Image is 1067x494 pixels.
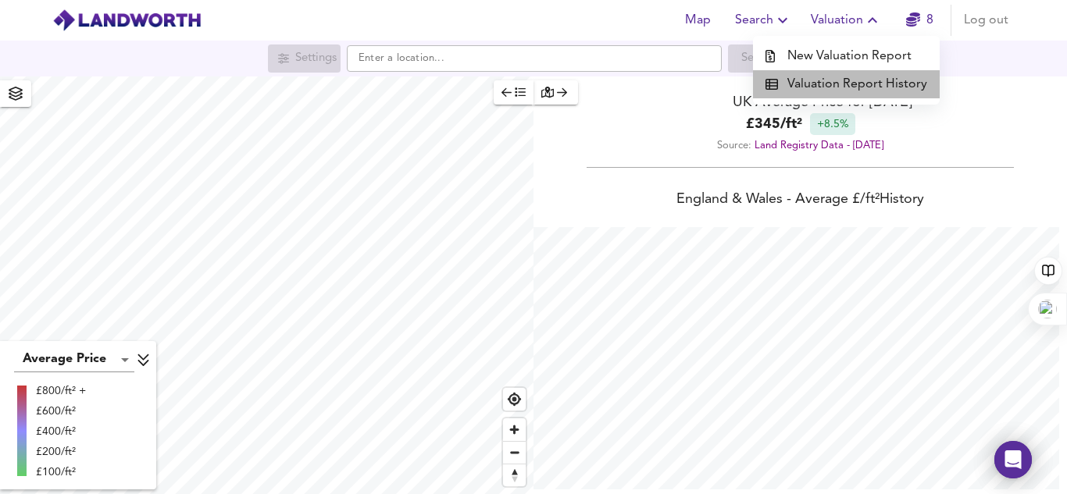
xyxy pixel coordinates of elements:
[964,9,1008,31] span: Log out
[805,5,888,36] button: Valuation
[36,383,86,399] div: £800/ft² +
[728,44,799,73] div: Search for a location first or explore the map
[755,140,883,151] a: Land Registry Data - [DATE]
[503,442,526,464] span: Zoom out
[503,464,526,486] span: Reset bearing to north
[533,190,1067,211] div: England & Wales - Average £/ ft² History
[729,5,798,36] button: Search
[679,9,716,31] span: Map
[503,388,526,410] button: Find my location
[268,44,341,73] div: Search for a location first or explore the map
[753,42,940,70] a: New Valuation Report
[994,441,1032,478] div: Open Intercom Messenger
[503,464,526,486] button: Reset bearing to north
[503,441,526,464] button: Zoom out
[14,347,134,372] div: Average Price
[753,70,940,98] a: Valuation Report History
[36,424,86,439] div: £400/ft²
[36,464,86,480] div: £100/ft²
[533,135,1067,156] div: Source:
[906,9,933,31] a: 8
[347,45,722,72] input: Enter a location...
[673,5,723,36] button: Map
[746,114,802,135] b: £ 345 / ft²
[503,418,526,441] button: Zoom in
[52,9,202,32] img: logo
[36,403,86,419] div: £600/ft²
[735,9,792,31] span: Search
[958,5,1015,36] button: Log out
[811,9,882,31] span: Valuation
[894,5,944,36] button: 8
[810,113,855,135] div: +8.5%
[36,444,86,460] div: £200/ft²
